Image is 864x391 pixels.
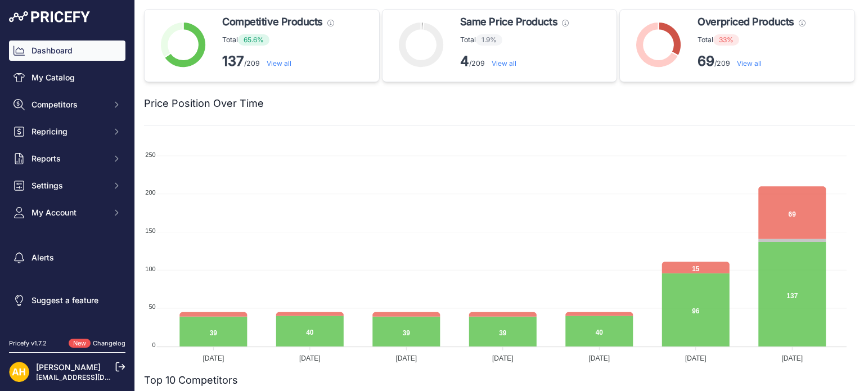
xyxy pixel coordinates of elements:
p: /209 [697,52,805,70]
a: View all [737,59,762,68]
span: Reports [31,153,105,164]
span: Competitors [31,99,105,110]
tspan: [DATE] [492,354,514,362]
tspan: [DATE] [202,354,224,362]
h2: Price Position Over Time [144,96,264,111]
a: View all [492,59,516,68]
span: Repricing [31,126,105,137]
p: Total [222,34,334,46]
span: 65.6% [238,34,269,46]
span: 1.9% [476,34,502,46]
h2: Top 10 Competitors [144,372,238,388]
nav: Sidebar [9,41,125,325]
a: Changelog [93,339,125,347]
a: Suggest a feature [9,290,125,311]
span: 33% [713,34,739,46]
p: Total [697,34,805,46]
a: My Catalog [9,68,125,88]
a: Dashboard [9,41,125,61]
span: Competitive Products [222,14,323,30]
img: Pricefy Logo [9,11,90,23]
span: Same Price Products [460,14,557,30]
strong: 69 [697,53,714,69]
strong: 137 [222,53,244,69]
tspan: [DATE] [395,354,417,362]
span: Settings [31,180,105,191]
button: Repricing [9,122,125,142]
div: Pricefy v1.7.2 [9,339,47,348]
button: Reports [9,149,125,169]
tspan: 150 [145,227,155,234]
p: /209 [460,52,569,70]
a: [PERSON_NAME] [36,362,101,372]
span: My Account [31,207,105,218]
p: Total [460,34,569,46]
tspan: 0 [152,341,156,348]
button: Settings [9,176,125,196]
a: [EMAIL_ADDRESS][DOMAIN_NAME] [36,373,154,381]
tspan: [DATE] [299,354,321,362]
tspan: 200 [145,189,155,196]
strong: 4 [460,53,469,69]
tspan: 50 [148,303,155,310]
tspan: [DATE] [588,354,610,362]
a: View all [267,59,291,68]
span: New [69,339,91,348]
button: Competitors [9,95,125,115]
button: My Account [9,203,125,223]
p: /209 [222,52,334,70]
tspan: 250 [145,151,155,158]
tspan: 100 [145,266,155,272]
span: Overpriced Products [697,14,794,30]
tspan: [DATE] [781,354,803,362]
a: Alerts [9,248,125,268]
tspan: [DATE] [685,354,706,362]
